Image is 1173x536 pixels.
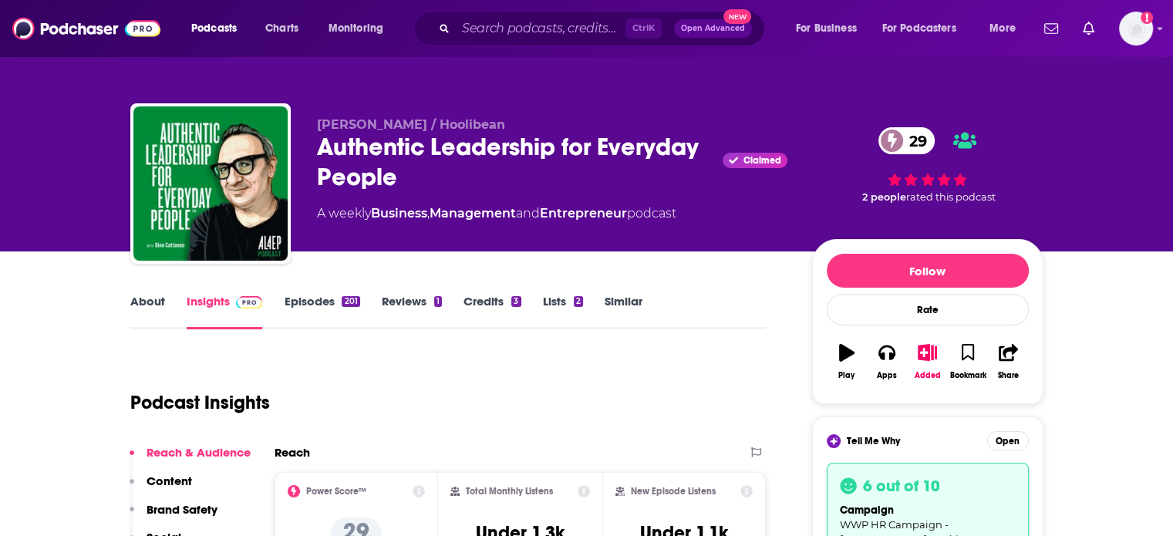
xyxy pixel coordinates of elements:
span: Podcasts [191,18,237,39]
span: campaign [840,504,894,517]
div: Play [838,371,854,380]
img: Podchaser Pro [236,296,263,308]
span: Charts [265,18,298,39]
a: Episodes201 [284,294,359,329]
span: and [516,206,540,221]
div: 1 [434,296,442,307]
h2: Reach [275,445,310,460]
span: For Podcasters [882,18,956,39]
span: Logged in as ColinMcA [1119,12,1153,46]
div: Bookmark [949,371,986,380]
p: Content [147,474,192,488]
span: rated this podcast [906,191,996,203]
h2: Power Score™ [306,486,366,497]
button: Play [827,334,867,389]
a: 29 [878,127,935,154]
img: User Profile [1119,12,1153,46]
button: Brand Safety [130,502,217,531]
h3: 6 out of 10 [863,476,940,496]
img: Podchaser - Follow, Share and Rate Podcasts [12,14,160,43]
div: 2 [574,296,583,307]
a: Similar [605,294,642,329]
button: Open [987,431,1029,450]
div: 201 [342,296,359,307]
a: InsightsPodchaser Pro [187,294,263,329]
div: Apps [877,371,897,380]
button: Content [130,474,192,502]
button: open menu [785,16,876,41]
span: Open Advanced [681,25,745,32]
a: Reviews1 [382,294,442,329]
svg: Add a profile image [1141,12,1153,24]
a: About [130,294,165,329]
div: Rate [827,294,1029,325]
button: open menu [979,16,1035,41]
a: Business [371,206,427,221]
div: 29 2 peoplerated this podcast [812,117,1043,213]
button: Open AdvancedNew [674,19,752,38]
span: 2 people [862,191,906,203]
h1: Podcast Insights [130,391,270,414]
input: Search podcasts, credits, & more... [456,16,625,41]
div: 3 [511,296,521,307]
span: Claimed [743,157,781,164]
span: Monitoring [329,18,383,39]
span: Ctrl K [625,19,662,39]
a: Lists2 [543,294,583,329]
div: Search podcasts, credits, & more... [428,11,780,46]
a: Charts [255,16,308,41]
a: Entrepreneur [540,206,627,221]
a: Show notifications dropdown [1038,15,1064,42]
img: tell me why sparkle [829,437,838,446]
button: Follow [827,254,1029,288]
span: , [427,206,430,221]
button: Added [907,334,947,389]
button: Show profile menu [1119,12,1153,46]
button: Share [988,334,1028,389]
button: Reach & Audience [130,445,251,474]
div: Added [915,371,941,380]
a: Show notifications dropdown [1077,15,1101,42]
span: For Business [796,18,857,39]
span: [PERSON_NAME] / Hoolibean [317,117,505,132]
button: open menu [180,16,257,41]
div: A weekly podcast [317,204,676,223]
button: Bookmark [948,334,988,389]
span: New [723,9,751,24]
span: More [989,18,1016,39]
button: Apps [867,334,907,389]
img: Authentic Leadership for Everyday People [133,106,288,261]
h2: New Episode Listens [631,486,716,497]
button: open menu [872,16,979,41]
span: 29 [894,127,935,154]
h2: Total Monthly Listens [466,486,553,497]
button: open menu [318,16,403,41]
div: Share [998,371,1019,380]
p: Reach & Audience [147,445,251,460]
p: Brand Safety [147,502,217,517]
span: Tell Me Why [847,435,900,447]
a: Credits3 [463,294,521,329]
a: Management [430,206,516,221]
